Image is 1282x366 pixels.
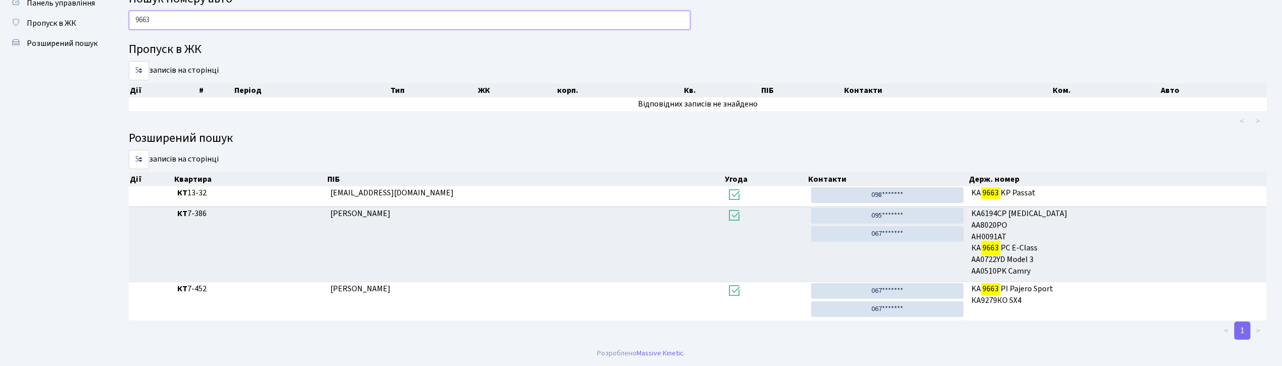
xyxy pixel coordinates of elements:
[129,131,1267,146] h4: Розширений пошук
[129,11,691,30] input: Пошук
[177,283,323,295] span: 7-452
[389,83,477,97] th: Тип
[683,83,760,97] th: Кв.
[1235,322,1251,340] a: 1
[724,172,807,186] th: Угода
[177,187,187,198] b: КТ
[27,18,76,29] span: Пропуск в ЖК
[129,150,149,169] select: записів на сторінці
[477,83,556,97] th: ЖК
[981,186,1001,200] mark: 9663
[177,208,187,219] b: КТ
[233,83,389,97] th: Період
[129,83,198,97] th: Дії
[330,208,390,219] span: [PERSON_NAME]
[129,150,219,169] label: записів на сторінці
[968,172,1267,186] th: Держ. номер
[807,172,968,186] th: Контакти
[129,42,1267,57] h4: Пропуск в ЖК
[972,187,1263,199] span: KA KP Passat
[173,172,327,186] th: Квартира
[972,283,1263,306] span: KA PI Pajero Sport КА9279КО SX4
[636,348,683,358] a: Massive Kinetic
[556,83,683,97] th: корп.
[597,348,685,359] div: Розроблено .
[981,282,1001,296] mark: 9663
[129,172,173,186] th: Дії
[129,61,149,80] select: записів на сторінці
[129,97,1267,111] td: Відповідних записів не знайдено
[27,38,97,49] span: Розширений пошук
[129,61,219,80] label: записів на сторінці
[326,172,724,186] th: ПІБ
[1052,83,1160,97] th: Ком.
[177,208,323,220] span: 7-386
[177,187,323,199] span: 13-32
[972,208,1263,277] span: KA6194CP [MEDICAL_DATA] АА8020РО АН0091АТ КА РС E-Class AA0722YD Model 3 AA0510PK Camry
[198,83,233,97] th: #
[330,187,454,198] span: [EMAIL_ADDRESS][DOMAIN_NAME]
[981,241,1001,255] mark: 9663
[843,83,1052,97] th: Контакти
[5,33,106,54] a: Розширений пошук
[330,283,390,294] span: [PERSON_NAME]
[1160,83,1267,97] th: Авто
[760,83,843,97] th: ПІБ
[5,13,106,33] a: Пропуск в ЖК
[177,283,187,294] b: КТ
